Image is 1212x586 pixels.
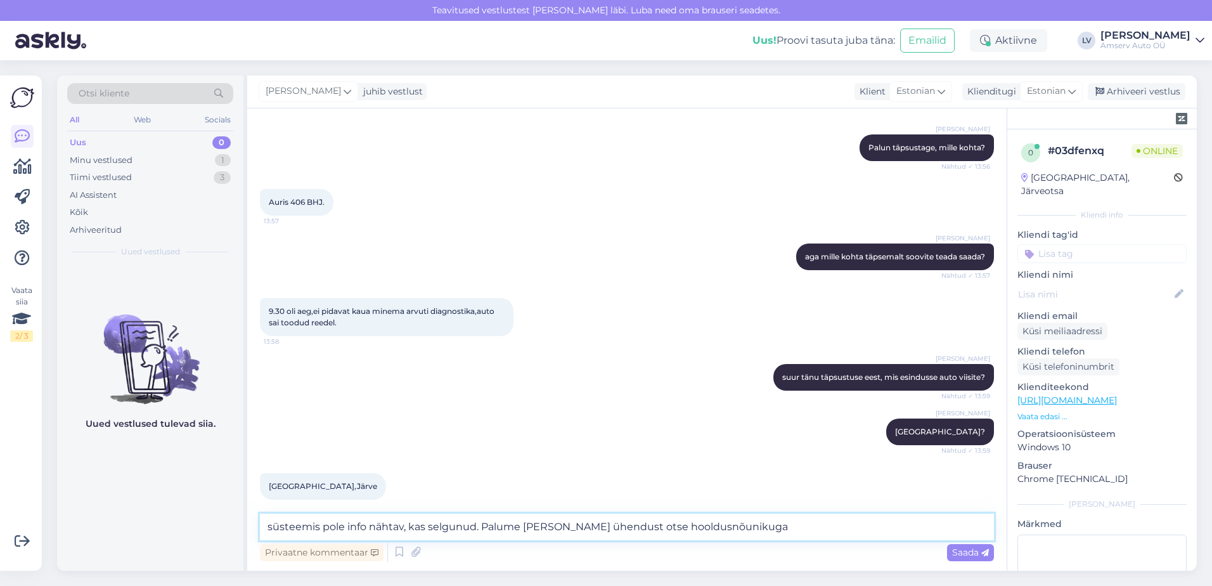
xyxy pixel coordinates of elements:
a: [URL][DOMAIN_NAME] [1017,394,1117,406]
div: AI Assistent [70,189,117,202]
div: Vaata siia [10,285,33,342]
img: No chats [57,292,243,406]
span: suur tänu täpsustuse eest, mis esindusse auto viisite? [782,372,985,382]
span: [PERSON_NAME] [936,354,990,363]
div: # 03dfenxq [1048,143,1131,159]
p: Brauser [1017,459,1187,472]
p: Operatsioonisüsteem [1017,427,1187,441]
span: [PERSON_NAME] [936,408,990,418]
span: Nähtud ✓ 13:59 [941,391,990,401]
p: Chrome [TECHNICAL_ID] [1017,472,1187,486]
div: Küsi meiliaadressi [1017,323,1107,340]
div: [PERSON_NAME] [1100,30,1190,41]
div: [PERSON_NAME] [1017,498,1187,510]
div: [GEOGRAPHIC_DATA], Järveotsa [1021,171,1174,198]
span: 0 [1028,148,1033,157]
span: Otsi kliente [79,87,129,100]
span: 13:59 [264,500,311,510]
span: Saada [952,547,989,558]
span: Palun täpsustage, mille kohta? [868,143,985,152]
div: Socials [202,112,233,128]
span: Online [1131,144,1183,158]
div: 1 [215,154,231,167]
span: Nähtud ✓ 13:56 [941,162,990,171]
div: LV [1078,32,1095,49]
span: [PERSON_NAME] [936,233,990,243]
div: Tiimi vestlused [70,171,132,184]
p: Klienditeekond [1017,381,1187,394]
span: Nähtud ✓ 13:59 [941,446,990,455]
span: [GEOGRAPHIC_DATA],Järve [269,481,377,491]
div: Privaatne kommentaar [260,544,384,561]
div: Küsi telefoninumbrit [1017,358,1119,375]
input: Lisa tag [1017,244,1187,263]
span: Estonian [1027,84,1066,98]
b: Uus! [752,34,777,46]
span: aga mille kohta täpsemalt soovite teada saada? [805,252,985,261]
div: Aktiivne [970,29,1047,52]
div: Kliendi info [1017,209,1187,221]
div: Web [131,112,153,128]
span: Auris 406 BHJ. [269,197,325,207]
span: [GEOGRAPHIC_DATA]? [895,427,985,436]
p: Märkmed [1017,518,1187,531]
div: 3 [214,171,231,184]
div: Arhiveeri vestlus [1088,83,1185,100]
p: Uued vestlused tulevad siia. [86,417,216,431]
span: [PERSON_NAME] [936,124,990,134]
div: Proovi tasuta juba täna: [752,33,895,48]
span: Nähtud ✓ 13:57 [941,271,990,280]
div: Arhiveeritud [70,224,122,237]
p: Vaata edasi ... [1017,411,1187,422]
p: Windows 10 [1017,441,1187,454]
span: 13:58 [264,337,311,346]
button: Emailid [900,29,955,53]
div: 0 [212,136,231,149]
div: Uus [70,136,86,149]
span: 9.30 oli aeg,ei pidavat kaua minema arvuti diagnostika,auto sai toodud reedel. [269,306,496,327]
div: Kõik [70,206,88,219]
input: Lisa nimi [1018,287,1172,301]
div: Minu vestlused [70,154,132,167]
span: [PERSON_NAME] [266,84,341,98]
span: Estonian [896,84,935,98]
div: 2 / 3 [10,330,33,342]
div: Amserv Auto OÜ [1100,41,1190,51]
div: Klient [854,85,886,98]
span: 13:57 [264,216,311,226]
p: Kliendi telefon [1017,345,1187,358]
div: Klienditugi [962,85,1016,98]
p: Kliendi nimi [1017,268,1187,282]
p: Kliendi email [1017,309,1187,323]
img: zendesk [1176,113,1187,124]
div: juhib vestlust [358,85,423,98]
div: All [67,112,82,128]
a: [PERSON_NAME]Amserv Auto OÜ [1100,30,1204,51]
span: Uued vestlused [121,246,180,257]
img: Askly Logo [10,86,34,110]
textarea: süsteemis pole info nähtav, kas selgunud. Palume [PERSON_NAME] ühendust otse hooldusnõunikuga [260,514,994,540]
p: Kliendi tag'id [1017,228,1187,242]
